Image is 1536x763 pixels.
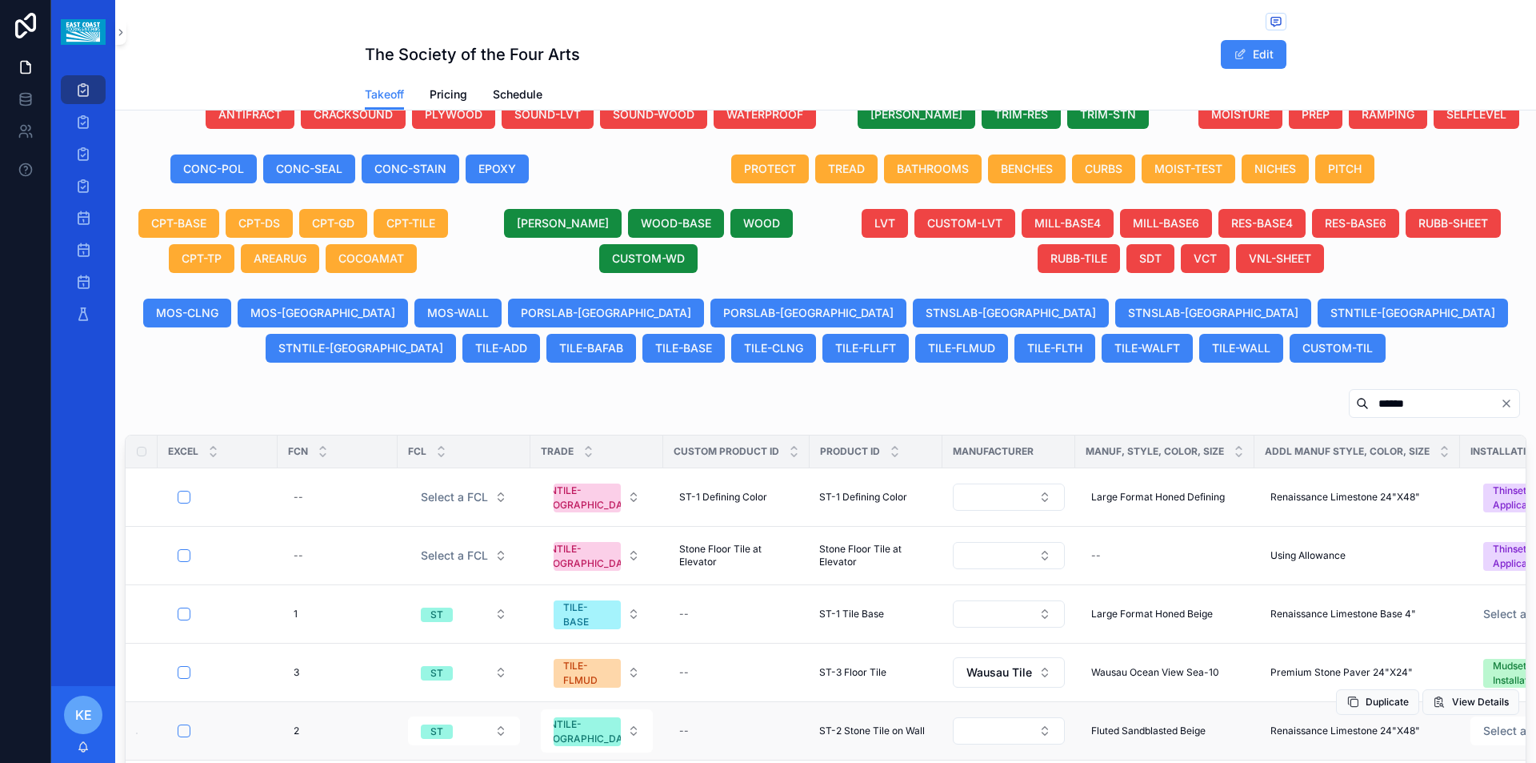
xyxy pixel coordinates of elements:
span: MOS-WALL [427,305,489,321]
span: View Details [1452,696,1509,709]
button: PORSLAB-[GEOGRAPHIC_DATA] [508,299,704,327]
span: CURBS [1085,161,1122,177]
img: App logo [61,19,105,45]
button: Select Button [541,534,653,577]
button: Select Button [541,709,653,753]
a: -- [673,601,800,627]
a: Pricing [430,80,467,112]
button: CRACKSOUND [301,100,406,129]
div: scrollable content [51,64,115,349]
span: ST-3 Floor Tile [819,666,886,679]
button: CONC-SEAL [263,155,355,183]
button: PLYWOOD [412,100,495,129]
button: CURBS [1072,155,1135,183]
a: ST-3 Floor Tile [819,666,933,679]
button: Select Button [408,600,520,628]
a: Select Button [407,540,521,571]
div: ST [430,725,443,739]
a: Renaissance Limestone Base 4" [1264,601,1450,627]
button: TILE-BAFAB [546,334,636,363]
span: TILE-BAFAB [559,340,623,356]
span: CPT-TILE [386,215,435,231]
span: MILL-BASE6 [1133,215,1199,231]
a: Select Button [952,600,1066,628]
span: STNTILE-[GEOGRAPHIC_DATA] [278,340,443,356]
button: PORSLAB-[GEOGRAPHIC_DATA] [710,299,906,327]
span: Select a FCL [421,548,488,564]
a: ST-1 Defining Color [673,484,800,510]
button: [PERSON_NAME] [858,100,975,129]
button: STNTILE-[GEOGRAPHIC_DATA] [1318,299,1508,327]
div: -- [294,491,303,504]
button: WATERPROOF [714,100,816,129]
button: TRIM-STN [1067,100,1149,129]
span: CPT-TP [182,251,222,267]
a: 3 [287,660,388,685]
button: CUSTOM-LVT [914,209,1015,238]
span: MOS-CLNG [156,305,218,321]
a: Select Button [952,657,1066,689]
div: STNTILE-[GEOGRAPHIC_DATA] [537,484,638,512]
span: CUSTOM-LVT [927,215,1002,231]
span: TILE-FLTH [1027,340,1082,356]
span: PLYWOOD [425,106,482,122]
span: TILE-FLMUD [928,340,995,356]
a: Select Button [407,599,521,629]
span: WATERPROOF [726,106,803,122]
span: Using Allowance [1270,549,1346,562]
a: -- [287,484,388,510]
button: BATHROOMS [884,155,982,183]
a: Wausau Ocean View Sea-10 [1085,660,1245,685]
span: STNSLAB-[GEOGRAPHIC_DATA] [926,305,1096,321]
button: CUSTOM-WD [599,244,698,273]
span: Manufacturer [953,445,1034,458]
span: CPT-GD [312,215,354,231]
span: 1 [294,608,298,620]
span: Schedule [493,86,542,102]
span: Duplicate [1366,696,1409,709]
button: TILE-ADD [462,334,540,363]
button: LVT [862,209,908,238]
span: SDT [1139,251,1162,267]
span: PREP [1302,106,1330,122]
button: TRIM-RES [982,100,1061,129]
span: TRIM-STN [1080,106,1136,122]
h1: The Society of the Four Arts [365,43,580,66]
button: TILE-CLNG [731,334,816,363]
button: Select Button [408,483,520,512]
button: RAMPING [1349,100,1427,129]
span: Wausau Ocean View Sea-10 [1091,666,1219,679]
button: PREP [1289,100,1342,129]
span: CPT-DS [238,215,280,231]
button: CPT-BASE [138,209,219,238]
span: PORSLAB-[GEOGRAPHIC_DATA] [723,305,894,321]
span: NICHES [1254,161,1296,177]
span: Custom Product ID [674,445,779,458]
span: RAMPING [1362,106,1414,122]
span: SOUND-WOOD [613,106,694,122]
a: Stone Floor Tile at Elevator [819,543,933,568]
button: MOS-[GEOGRAPHIC_DATA] [238,299,408,327]
span: RES-BASE6 [1325,215,1386,231]
span: WOOD [743,215,780,231]
button: CPT-TP [169,244,234,273]
button: RES-BASE4 [1218,209,1306,238]
button: Select Button [541,476,653,519]
button: View Details [1422,689,1519,715]
button: Select Button [408,658,520,687]
a: Stone Floor Tile at Elevator [673,536,800,575]
span: Takeoff [365,86,404,102]
button: RUBB-TILE [1038,244,1120,273]
span: Manuf, Style, Color, Size [1086,445,1224,458]
button: Select Button [408,541,520,570]
span: CPT-BASE [151,215,206,231]
span: CRACKSOUND [314,106,393,122]
a: -- [287,543,388,568]
span: Excel [168,445,198,458]
button: AREARUG [241,244,319,273]
span: TILE-WALFT [1114,340,1180,356]
div: -- [294,549,303,562]
button: MOS-CLNG [143,299,231,327]
span: Renaissance Limestone 24"X48" [1270,725,1420,737]
span: Large Format Honed Defining [1091,491,1225,504]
